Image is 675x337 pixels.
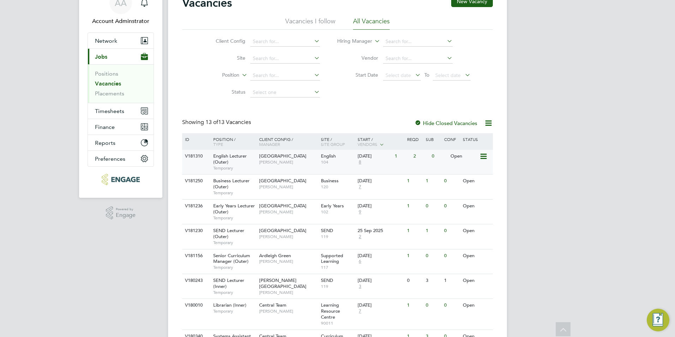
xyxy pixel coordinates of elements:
[412,150,430,163] div: 2
[424,175,442,188] div: 1
[442,299,461,312] div: 0
[430,150,448,163] div: 0
[250,54,320,64] input: Search for...
[321,234,354,240] span: 119
[213,227,244,240] span: SEND Lecturer (Outer)
[259,234,317,240] span: [PERSON_NAME]
[383,54,453,64] input: Search for...
[358,203,404,209] div: [DATE]
[358,141,377,147] span: Vendors
[461,133,492,145] div: Status
[461,200,492,213] div: Open
[337,72,378,78] label: Start Date
[88,33,154,48] button: Network
[208,133,257,150] div: Position /
[88,174,154,185] a: Go to home page
[213,277,244,289] span: SEND Lecturer (Inner)
[250,71,320,81] input: Search for...
[405,200,424,213] div: 1
[259,277,306,289] span: [PERSON_NAME][GEOGRAPHIC_DATA]
[88,151,154,166] button: Preferences
[213,265,256,270] span: Temporary
[213,308,256,314] span: Temporary
[358,228,404,234] div: 25 Sep 2025
[358,308,362,314] span: 7
[95,37,117,44] span: Network
[259,253,291,259] span: Ardleigh Green
[358,234,362,240] span: 2
[213,153,247,165] span: English Lecturer (Outer)
[461,274,492,287] div: Open
[424,299,442,312] div: 0
[405,224,424,237] div: 1
[405,274,424,287] div: 0
[250,37,320,47] input: Search for...
[95,124,115,130] span: Finance
[183,299,208,312] div: V180010
[259,290,317,295] span: [PERSON_NAME]
[88,64,154,103] div: Jobs
[95,90,124,97] a: Placements
[321,277,333,283] span: SEND
[442,249,461,262] div: 0
[259,227,306,233] span: [GEOGRAPHIC_DATA]
[95,108,124,114] span: Timesheets
[259,141,280,147] span: Manager
[647,309,669,331] button: Engage Resource Center
[461,175,492,188] div: Open
[183,133,208,145] div: ID
[356,133,405,151] div: Start /
[205,55,245,61] label: Site
[442,274,461,287] div: 1
[321,141,345,147] span: Site Group
[321,209,354,215] span: 102
[358,178,404,184] div: [DATE]
[321,153,336,159] span: English
[88,103,154,119] button: Timesheets
[442,175,461,188] div: 0
[95,80,121,87] a: Vacancies
[321,265,354,270] span: 117
[95,53,107,60] span: Jobs
[358,159,362,165] span: 8
[259,259,317,264] span: [PERSON_NAME]
[88,135,154,150] button: Reports
[259,159,317,165] span: [PERSON_NAME]
[422,70,431,79] span: To
[414,120,477,126] label: Hide Closed Vacancies
[259,209,317,215] span: [PERSON_NAME]
[321,227,333,233] span: SEND
[183,249,208,262] div: V181156
[435,72,461,78] span: Select date
[424,224,442,237] div: 1
[321,159,354,165] span: 104
[358,259,362,265] span: 6
[116,212,136,218] span: Engage
[321,184,354,190] span: 120
[358,302,404,308] div: [DATE]
[259,178,306,184] span: [GEOGRAPHIC_DATA]
[213,165,256,171] span: Temporary
[88,49,154,64] button: Jobs
[321,284,354,289] span: 119
[405,175,424,188] div: 1
[205,119,251,126] span: 13 Vacancies
[358,284,362,290] span: 3
[319,133,356,150] div: Site /
[321,178,339,184] span: Business
[259,203,306,209] span: [GEOGRAPHIC_DATA]
[358,209,362,215] span: 9
[331,38,372,45] label: Hiring Manager
[337,55,378,61] label: Vendor
[259,308,317,314] span: [PERSON_NAME]
[449,150,479,163] div: Open
[95,140,115,146] span: Reports
[250,88,320,97] input: Select one
[213,178,250,190] span: Business Lecturer (Outer)
[213,253,250,265] span: Senior Curriculum Manager (Outer)
[383,37,453,47] input: Search for...
[257,133,319,150] div: Client Config /
[106,206,136,220] a: Powered byEngage
[442,224,461,237] div: 0
[259,184,317,190] span: [PERSON_NAME]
